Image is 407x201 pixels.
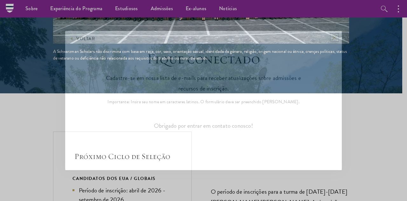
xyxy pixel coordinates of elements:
[76,35,95,42] font: Voltar
[107,98,300,105] font: Importante: Insira seu nome em caracteres latinos. O formulário deve ser preenchido [PERSON_NAME].
[154,121,253,130] font: Obrigado por entrar em contato conosco!
[106,73,301,93] font: Cadastre-se em nossa lista de e-mails para receber atualizações sobre admissões e recursos de ins...
[70,35,95,43] button: Voltar
[147,50,260,68] font: Fique conectado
